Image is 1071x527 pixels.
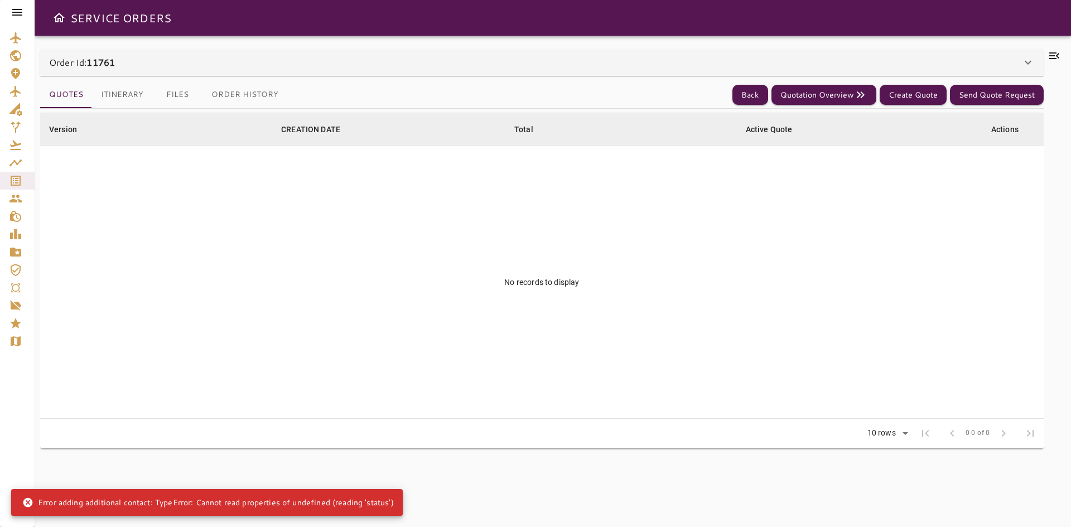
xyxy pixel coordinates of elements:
span: Version [49,123,91,136]
div: basic tabs example [40,81,287,108]
div: 10 rows [860,425,912,442]
div: Error adding additional contact: TypeError: Cannot read properties of undefined (reading 'status') [22,492,394,513]
b: 11761 [86,56,115,69]
h6: SERVICE ORDERS [70,9,171,27]
div: CREATION DATE [281,123,340,136]
button: Itinerary [92,81,152,108]
div: Active Quote [746,123,793,136]
button: Quotes [40,81,92,108]
span: Last Page [1017,420,1044,447]
button: Open drawer [48,7,70,29]
div: Total [514,123,533,136]
span: First Page [912,420,939,447]
button: Create Quote [880,85,947,105]
td: No records to display [40,146,1044,419]
span: CREATION DATE [281,123,355,136]
p: Order Id: [49,56,115,69]
span: Next Page [990,420,1017,447]
button: Order History [202,81,287,108]
span: Total [514,123,548,136]
div: Order Id:11761 [40,49,1044,76]
span: Active Quote [746,123,807,136]
button: Back [732,85,768,105]
button: Files [152,81,202,108]
span: 0-0 of 0 [966,428,990,439]
span: Previous Page [939,420,966,447]
button: Send Quote Request [950,85,1044,105]
button: Quotation Overview [771,85,876,105]
div: Version [49,123,77,136]
div: 10 rows [865,428,899,438]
